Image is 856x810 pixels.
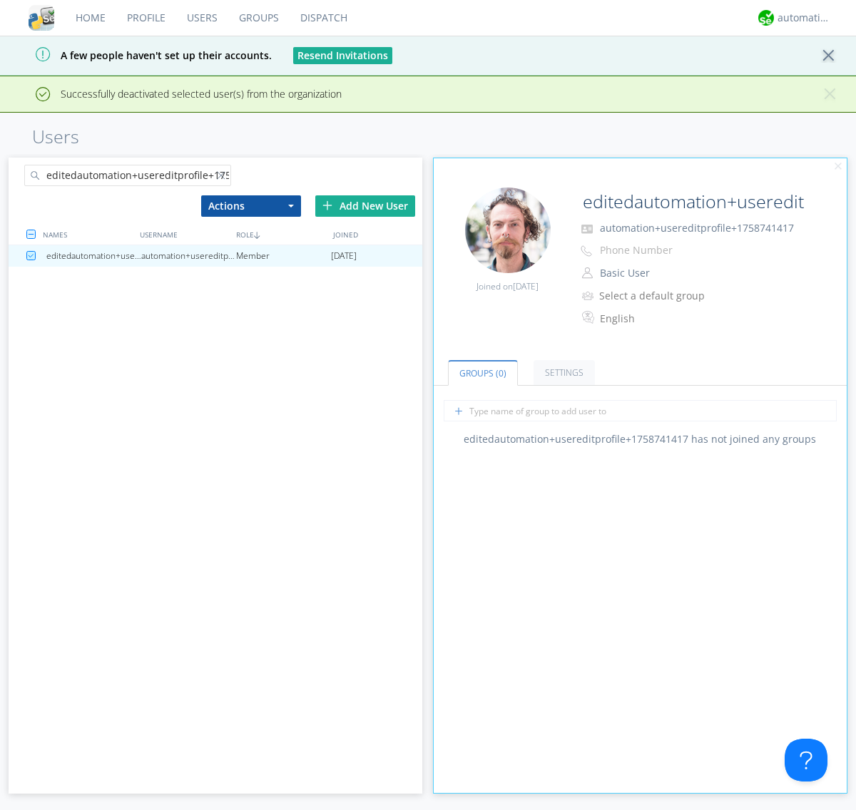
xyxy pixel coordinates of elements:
[9,245,422,267] a: editedautomation+usereditprofile+1758741417automation+usereditprofile+1758741417Member[DATE]
[444,400,837,421] input: Type name of group to add user to
[11,87,342,101] span: Successfully deactivated selected user(s) from the organization
[24,165,231,186] input: Search users
[600,221,794,235] span: automation+usereditprofile+1758741417
[758,10,774,26] img: d2d01cd9b4174d08988066c6d424eccd
[141,245,236,267] div: automation+usereditprofile+1758741417
[465,188,551,273] img: 9e8ea83ba5a64946919d37ee4eb6f368
[136,224,233,245] div: USERNAME
[582,267,593,279] img: person-outline.svg
[39,224,136,245] div: NAMES
[236,245,331,267] div: Member
[11,48,272,62] span: A few people haven't set up their accounts.
[595,263,738,283] button: Basic User
[534,360,595,385] a: Settings
[577,188,807,216] input: Name
[322,200,332,210] img: plus.svg
[29,5,54,31] img: cddb5a64eb264b2086981ab96f4c1ba7
[599,289,718,303] div: Select a default group
[331,245,357,267] span: [DATE]
[477,280,539,292] span: Joined on
[785,739,827,781] iframe: Toggle Customer Support
[513,280,539,292] span: [DATE]
[833,162,843,172] img: cancel.svg
[330,224,426,245] div: JOINED
[434,432,847,446] div: editedautomation+usereditprofile+1758741417 has not joined any groups
[581,245,592,257] img: phone-outline.svg
[315,195,415,217] div: Add New User
[293,47,392,64] button: Resend Invitations
[582,286,596,305] img: icon-alert-users-thin-outline.svg
[448,360,518,386] a: Groups (0)
[582,309,596,326] img: In groups with Translation enabled, this user's messages will be automatically translated to and ...
[600,312,719,326] div: English
[201,195,301,217] button: Actions
[46,245,141,267] div: editedautomation+usereditprofile+1758741417
[233,224,329,245] div: ROLE
[778,11,831,25] div: automation+atlas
